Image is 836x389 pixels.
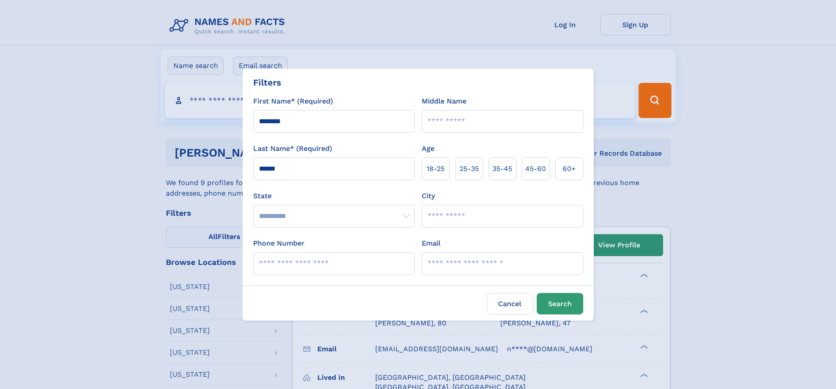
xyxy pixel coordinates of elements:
span: 18‑25 [427,164,445,174]
label: City [422,191,435,201]
label: First Name* (Required) [253,96,333,107]
label: Phone Number [253,238,305,249]
label: Email [422,238,441,249]
label: State [253,191,415,201]
span: 35‑45 [492,164,512,174]
label: Age [422,143,434,154]
span: 60+ [563,164,576,174]
label: Middle Name [422,96,466,107]
button: Search [537,293,583,314]
div: Filters [253,76,281,89]
label: Cancel [487,293,533,314]
span: 45‑60 [525,164,546,174]
label: Last Name* (Required) [253,143,332,154]
span: 25‑35 [459,164,479,174]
